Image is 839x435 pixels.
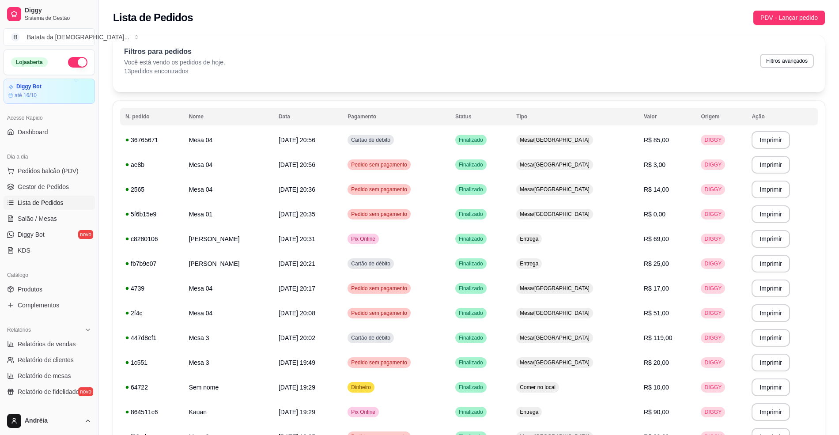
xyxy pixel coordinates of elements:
span: DIGGY [703,359,723,366]
div: Acesso Rápido [4,111,95,125]
th: Nome [184,108,273,125]
span: Finalizado [457,409,485,416]
span: Diggy Bot [18,230,45,239]
td: Mesa 01 [184,202,273,227]
span: [DATE] 19:29 [279,384,315,391]
div: Batata da [DEMOGRAPHIC_DATA] ... [27,33,129,42]
span: DIGGY [703,384,723,391]
span: Cartão de débito [349,136,392,144]
button: Imprimir [752,378,790,396]
span: Finalizado [457,186,485,193]
button: Imprimir [752,304,790,322]
th: Pagamento [342,108,450,125]
a: Relatório de mesas [4,369,95,383]
span: DIGGY [703,285,723,292]
button: Imprimir [752,230,790,248]
th: Origem [695,108,746,125]
span: DIGGY [703,235,723,242]
span: PDV - Lançar pedido [760,13,818,23]
div: c8280106 [125,235,178,243]
td: Mesa 3 [184,325,273,350]
span: Relatório de mesas [18,371,71,380]
td: Sem nome [184,375,273,400]
a: Relatório de fidelidadenovo [4,385,95,399]
button: Imprimir [752,280,790,297]
span: Dashboard [18,128,48,136]
span: Finalizado [457,359,485,366]
h2: Lista de Pedidos [113,11,193,25]
span: R$ 85,00 [644,136,669,144]
span: Comer no local [518,384,557,391]
div: fb7b9e07 [125,259,178,268]
span: Finalizado [457,161,485,168]
a: Complementos [4,298,95,312]
span: Finalizado [457,334,485,341]
div: 2565 [125,185,178,194]
span: Mesa/[GEOGRAPHIC_DATA] [518,211,591,218]
span: Diggy [25,7,91,15]
td: Kauan [184,400,273,424]
button: Imprimir [752,156,790,174]
article: até 16/10 [15,92,37,99]
button: Imprimir [752,181,790,198]
span: Pedido sem pagamento [349,359,409,366]
span: Finalizado [457,384,485,391]
span: Entrega [518,260,540,267]
span: [DATE] 19:49 [279,359,315,366]
span: Pedido sem pagamento [349,186,409,193]
span: [DATE] 20:21 [279,260,315,267]
button: Imprimir [752,403,790,421]
div: 447d8ef1 [125,333,178,342]
span: [DATE] 20:31 [279,235,315,242]
span: Complementos [18,301,59,310]
span: [DATE] 20:08 [279,310,315,317]
span: [DATE] 20:35 [279,211,315,218]
td: [PERSON_NAME] [184,227,273,251]
span: Salão / Mesas [18,214,57,223]
span: Finalizado [457,211,485,218]
article: Diggy Bot [16,83,42,90]
span: [DATE] 20:56 [279,136,315,144]
span: Relatórios [7,326,31,333]
button: PDV - Lançar pedido [753,11,825,25]
button: Imprimir [752,255,790,272]
th: Data [273,108,342,125]
span: Mesa/[GEOGRAPHIC_DATA] [518,285,591,292]
span: Finalizado [457,235,485,242]
span: [DATE] 20:36 [279,186,315,193]
button: Imprimir [752,354,790,371]
div: Dia a dia [4,150,95,164]
span: Pedido sem pagamento [349,310,409,317]
div: ae8b [125,160,178,169]
p: Filtros para pedidos [124,46,225,57]
a: Gestor de Pedidos [4,180,95,194]
span: Gestor de Pedidos [18,182,69,191]
span: R$ 25,00 [644,260,669,267]
span: Dinheiro [349,384,373,391]
span: R$ 51,00 [644,310,669,317]
a: Lista de Pedidos [4,196,95,210]
a: Relatório de clientes [4,353,95,367]
a: KDS [4,243,95,257]
div: 4739 [125,284,178,293]
td: Mesa 04 [184,276,273,301]
div: 5f6b15e9 [125,210,178,219]
span: Finalizado [457,136,485,144]
span: Sistema de Gestão [25,15,91,22]
div: Loja aberta [11,57,48,67]
span: Lista de Pedidos [18,198,64,207]
span: R$ 69,00 [644,235,669,242]
button: Imprimir [752,131,790,149]
span: Relatório de clientes [18,356,74,364]
td: Mesa 04 [184,301,273,325]
span: Entrega [518,235,540,242]
th: Valor [639,108,695,125]
a: Produtos [4,282,95,296]
span: Mesa/[GEOGRAPHIC_DATA] [518,334,591,341]
span: DIGGY [703,409,723,416]
div: Catálogo [4,268,95,282]
a: Diggy Botnovo [4,227,95,242]
span: Pedido sem pagamento [349,161,409,168]
th: Status [450,108,511,125]
span: Mesa/[GEOGRAPHIC_DATA] [518,186,591,193]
